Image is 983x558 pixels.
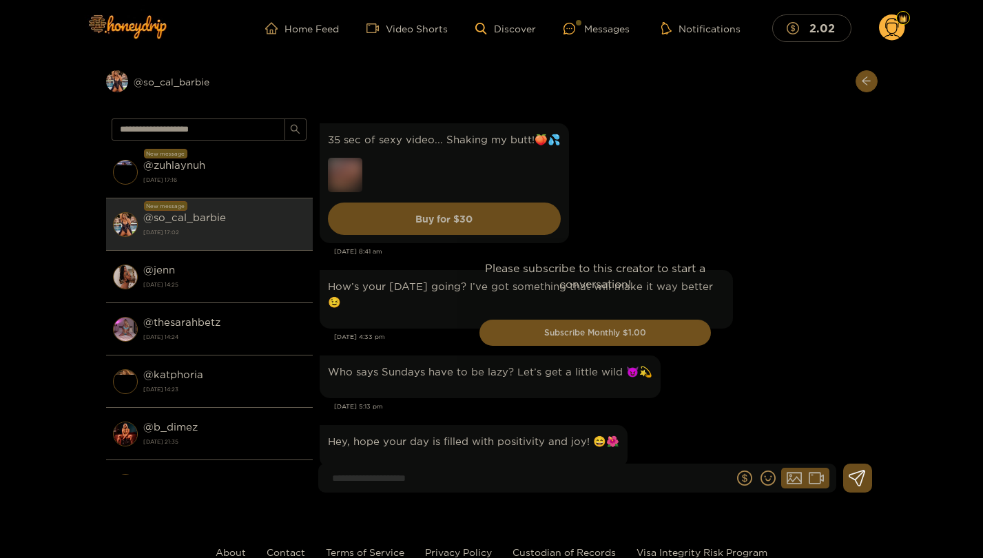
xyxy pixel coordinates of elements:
[326,547,404,557] a: Terms of Service
[366,22,448,34] a: Video Shorts
[216,547,246,557] a: About
[143,278,306,291] strong: [DATE] 14:25
[144,201,187,211] div: New message
[899,14,907,23] img: Fan Level
[787,22,806,34] span: dollar
[113,212,138,237] img: conversation
[113,474,138,499] img: conversation
[284,118,307,141] button: search
[113,369,138,394] img: conversation
[143,226,306,238] strong: [DATE] 17:02
[425,547,492,557] a: Privacy Policy
[265,22,339,34] a: Home Feed
[143,435,306,448] strong: [DATE] 21:35
[143,264,175,276] strong: @ jenn
[637,547,767,557] a: Visa Integrity Risk Program
[113,265,138,289] img: conversation
[143,159,205,171] strong: @ zuhlaynuh
[657,21,745,35] button: Notifications
[563,21,630,37] div: Messages
[143,316,220,328] strong: @ thesarahbetz
[479,320,711,346] button: Subscribe Monthly $1.00
[143,211,226,223] strong: @ so_cal_barbie
[772,14,851,41] button: 2.02
[475,23,535,34] a: Discover
[143,369,203,380] strong: @ katphoria
[807,21,837,35] mark: 2.02
[861,76,871,87] span: arrow-left
[143,331,306,343] strong: [DATE] 14:24
[113,422,138,446] img: conversation
[143,174,306,186] strong: [DATE] 17:16
[366,22,386,34] span: video-camera
[513,547,616,557] a: Custodian of Records
[265,22,284,34] span: home
[106,70,313,92] div: @so_cal_barbie
[143,421,198,433] strong: @ b_dimez
[479,260,711,292] p: Please subscribe to this creator to start a conversation!
[144,149,187,158] div: New message
[856,70,878,92] button: arrow-left
[113,317,138,342] img: conversation
[113,160,138,185] img: conversation
[143,383,306,395] strong: [DATE] 14:23
[143,473,247,485] strong: @ [PERSON_NAME]
[290,124,300,136] span: search
[267,547,305,557] a: Contact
